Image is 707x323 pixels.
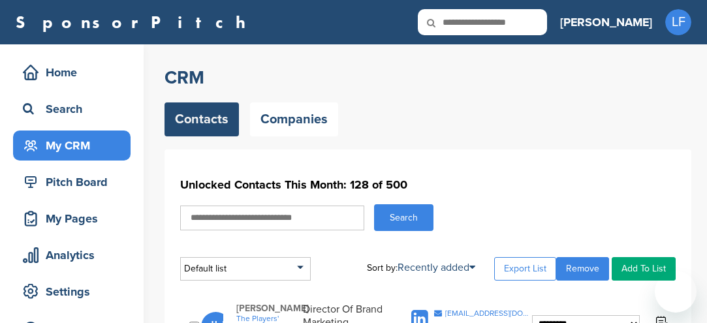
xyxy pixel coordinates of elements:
[13,94,131,124] a: Search
[165,102,239,136] a: Contacts
[20,134,131,157] div: My CRM
[236,303,296,314] span: [PERSON_NAME]
[13,131,131,161] a: My CRM
[20,280,131,303] div: Settings
[560,13,652,31] h3: [PERSON_NAME]
[560,8,652,37] a: [PERSON_NAME]
[20,61,131,84] div: Home
[612,257,676,281] a: Add To List
[20,170,131,194] div: Pitch Board
[20,243,131,267] div: Analytics
[494,257,556,281] a: Export List
[16,14,254,31] a: SponsorPitch
[374,204,433,231] button: Search
[665,9,691,35] span: LF
[13,277,131,307] a: Settings
[445,309,532,317] div: [EMAIL_ADDRESS][DOMAIN_NAME]
[165,66,691,89] h2: CRM
[398,261,475,274] a: Recently added
[556,257,609,281] a: Remove
[20,97,131,121] div: Search
[655,271,697,313] iframe: Button to launch messaging window
[13,167,131,197] a: Pitch Board
[180,257,311,281] div: Default list
[180,173,676,196] h1: Unlocked Contacts This Month: 128 of 500
[13,240,131,270] a: Analytics
[250,102,338,136] a: Companies
[20,207,131,230] div: My Pages
[367,262,475,273] div: Sort by:
[13,57,131,87] a: Home
[13,204,131,234] a: My Pages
